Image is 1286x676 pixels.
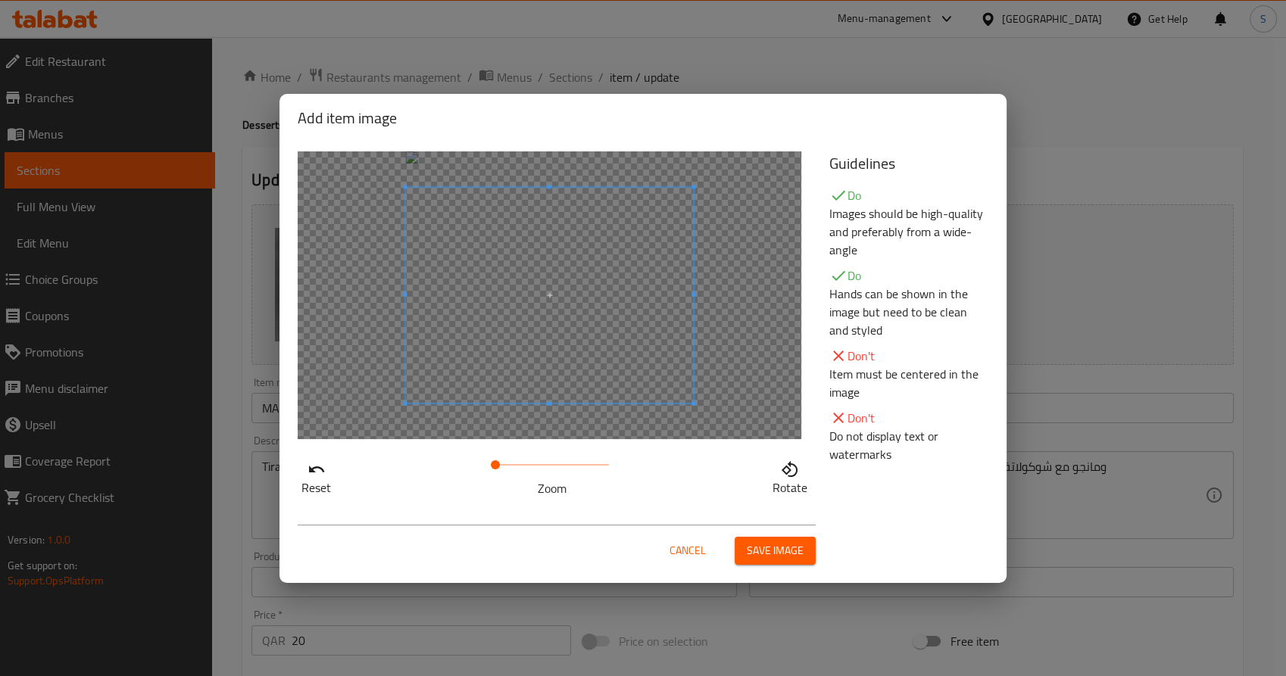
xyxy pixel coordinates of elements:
[769,456,811,494] button: Rotate
[298,106,988,130] h2: Add item image
[298,456,335,494] button: Reset
[670,541,706,560] span: Cancel
[747,541,804,560] span: Save image
[829,347,988,365] p: Don't
[829,285,988,339] p: Hands can be shown in the image but need to be clean and styled
[829,151,988,176] h5: Guidelines
[829,204,988,259] p: Images should be high-quality and preferably from a wide-angle
[663,537,712,565] button: Cancel
[829,409,988,427] p: Don't
[829,266,988,285] p: Do
[829,186,988,204] p: Do
[829,365,988,401] p: Item must be centered in the image
[735,537,816,565] button: Save image
[495,479,609,497] p: Zoom
[301,478,331,497] p: Reset
[773,478,807,497] p: Rotate
[829,427,988,463] p: Do not display text or watermarks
